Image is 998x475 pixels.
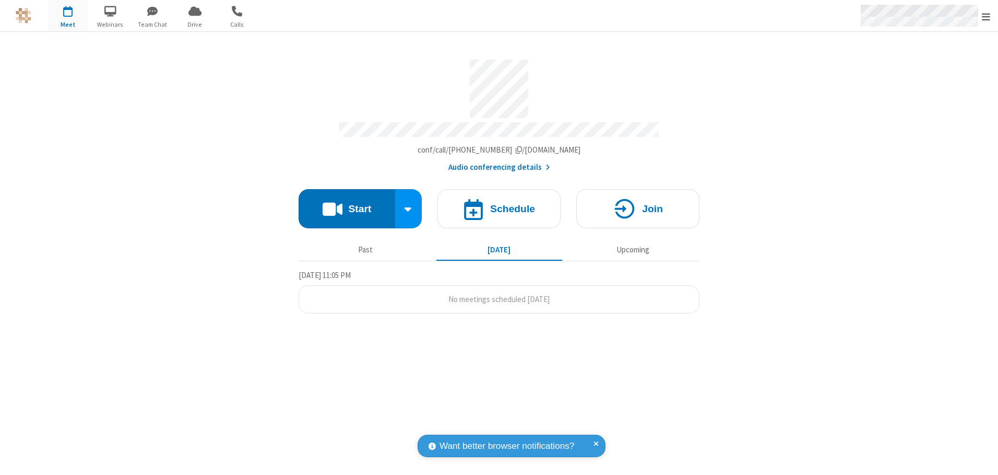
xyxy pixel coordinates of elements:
[642,204,663,214] h4: Join
[299,269,699,314] section: Today's Meetings
[490,204,535,214] h4: Schedule
[348,204,371,214] h4: Start
[436,240,562,260] button: [DATE]
[448,161,550,173] button: Audio conferencing details
[16,8,31,24] img: QA Selenium DO NOT DELETE OR CHANGE
[175,20,215,29] span: Drive
[395,189,422,228] div: Start conference options
[299,52,699,173] section: Account details
[570,240,696,260] button: Upcoming
[218,20,257,29] span: Calls
[437,189,561,228] button: Schedule
[49,20,88,29] span: Meet
[418,145,581,155] span: Copy my meeting room link
[299,270,351,280] span: [DATE] 11:05 PM
[133,20,172,29] span: Team Chat
[439,439,574,453] span: Want better browser notifications?
[91,20,130,29] span: Webinars
[299,189,395,228] button: Start
[303,240,429,260] button: Past
[418,144,581,156] button: Copy my meeting room linkCopy my meeting room link
[448,294,550,304] span: No meetings scheduled [DATE]
[576,189,699,228] button: Join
